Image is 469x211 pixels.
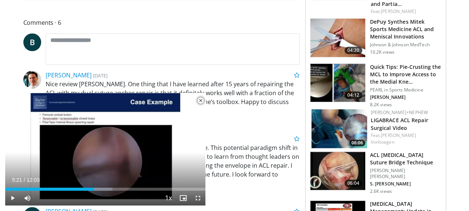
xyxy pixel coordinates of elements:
[370,49,394,55] p: 10.2K views
[370,18,441,40] h3: DePuy Synthes Mitek Sports Medicine ACL and Meniscal Innovations
[311,109,367,148] img: 4677d53b-3fb6-4d41-b6b0-36edaa8048fb.150x105_q85_crop-smart_upscale.jpg
[310,18,441,57] a: 04:20 DePuy Synthes Mitek Sports Medicine ACL and Meniscal Innovations Johnson & Johnson MedTech ...
[371,117,428,131] a: LIGABRACE ACL Repair Surgical Video
[371,132,416,145] a: [PERSON_NAME] Vonhoegen
[349,140,365,146] span: 06:06
[371,8,440,15] div: Feat.
[370,102,392,108] p: 8.2K views
[370,94,441,100] p: [PERSON_NAME]
[310,64,365,102] img: f92306eb-e07c-405a-80a9-9492fd26bd64.150x105_q85_crop-smart_upscale.jpg
[5,93,205,206] video-js: Video Player
[370,181,441,187] p: S. [PERSON_NAME]
[370,168,441,180] p: [PERSON_NAME] [PERSON_NAME]
[27,177,40,183] span: 12:03
[191,191,205,205] button: Fullscreen
[310,19,365,57] img: acf1b9d9-e53c-42c8-8219-9c60b3b41c71.150x105_q85_crop-smart_upscale.jpg
[371,132,440,145] div: Feat.
[344,47,362,54] span: 04:20
[161,191,176,205] button: Playback Rate
[23,18,300,27] span: Comments 6
[5,188,205,191] div: Progress Bar
[24,177,25,183] span: /
[381,8,416,14] a: [PERSON_NAME]
[93,72,108,79] small: [DATE]
[193,93,208,108] button: Close
[23,33,41,51] a: B
[20,191,35,205] button: Mute
[310,151,441,194] a: 06:04 ACL [MEDICAL_DATA] Suture Bridge Technique [PERSON_NAME] [PERSON_NAME] S. [PERSON_NAME] 2.6...
[46,71,92,79] a: [PERSON_NAME]
[176,191,191,205] button: Enable picture-in-picture mode
[310,63,441,108] a: 04:12 Quick Tips: Pie-Crusting the MCL to Improve Access to the Medial Kne… PEARL in Sports Medic...
[5,191,20,205] button: Play
[370,63,441,86] h3: Quick Tips: Pie-Crusting the MCL to Improve Access to the Medial Kne…
[12,177,22,183] span: 5:21
[310,152,365,190] img: a7eb10af-ea1a-4953-96ed-be26607eeb4f.150x105_q85_crop-smart_upscale.jpg
[344,180,362,187] span: 06:04
[370,188,392,194] p: 2.6K views
[23,71,41,88] img: Avatar
[371,109,428,115] a: [PERSON_NAME]+Nephew
[311,109,367,148] a: 06:06
[46,80,300,115] p: Nice review [PERSON_NAME]. One thing that I have learned after 15 years of repairing the ACL with...
[344,91,362,99] span: 04:12
[370,42,441,48] p: Johnson & Johnson MedTech
[370,87,441,93] p: PEARL in Sports Medicine
[370,151,441,166] h3: ACL [MEDICAL_DATA] Suture Bridge Technique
